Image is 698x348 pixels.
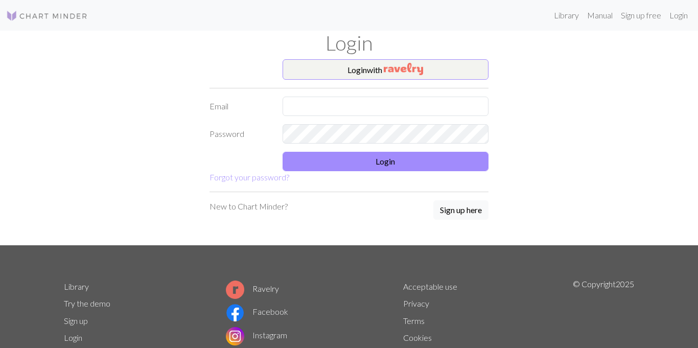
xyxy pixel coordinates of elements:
a: Instagram [226,330,287,340]
a: Try the demo [64,298,110,308]
a: Terms [403,316,425,326]
label: Password [203,124,276,144]
label: Email [203,97,276,116]
button: Sign up here [433,200,488,220]
a: Cookies [403,333,432,342]
a: Sign up [64,316,88,326]
a: Library [550,5,583,26]
a: Privacy [403,298,429,308]
h1: Login [58,31,640,55]
p: New to Chart Minder? [210,200,288,213]
a: Forgot your password? [210,172,289,182]
a: Sign up here [433,200,488,221]
a: Login [665,5,692,26]
a: Login [64,333,82,342]
img: Ravelry logo [226,281,244,299]
a: Ravelry [226,284,279,293]
button: Loginwith [283,59,489,80]
button: Login [283,152,489,171]
a: Library [64,282,89,291]
a: Manual [583,5,617,26]
img: Facebook logo [226,304,244,322]
img: Instagram logo [226,327,244,345]
img: Ravelry [384,63,423,75]
a: Facebook [226,307,288,316]
a: Sign up free [617,5,665,26]
a: Acceptable use [403,282,457,291]
img: Logo [6,10,88,22]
